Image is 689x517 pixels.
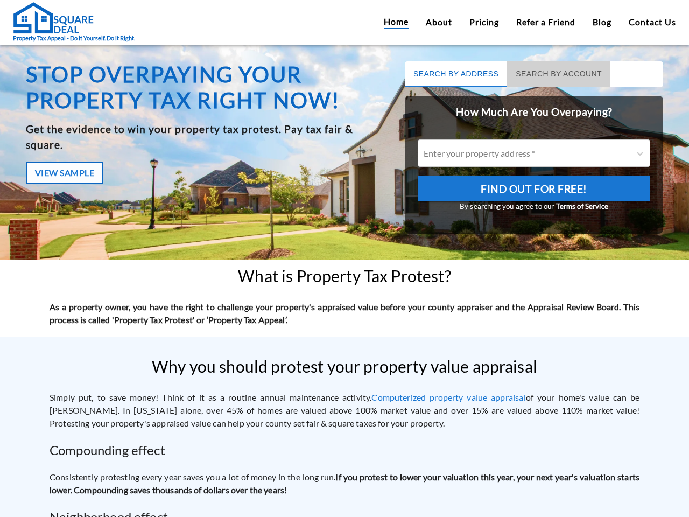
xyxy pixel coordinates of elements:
[556,202,608,211] a: Terms of Service
[593,16,611,29] a: Blog
[13,2,94,34] img: Square Deal
[371,392,525,402] a: Computerized property value appraisal
[50,441,639,460] h2: Compounding effect
[26,61,392,113] h1: Stop overpaying your property tax right now!
[418,176,650,201] button: Find Out For Free!
[50,302,639,325] strong: As a property owner, you have the right to challenge your property's appraised value before your ...
[405,61,507,87] button: Search by Address
[384,15,409,29] a: Home
[469,16,499,29] a: Pricing
[405,96,663,129] h2: How Much Are You Overpaying?
[26,123,353,151] b: Get the evidence to win your property tax protest. Pay tax fair & square.
[26,162,103,184] button: View Sample
[507,61,610,87] button: Search by Account
[418,201,650,212] small: By searching you agree to our
[238,267,451,285] h2: What is Property Tax Protest?
[516,16,575,29] a: Refer a Friend
[50,391,639,430] p: Simply put, to save money! Think of it as a routine annual maintenance activity. of your home's v...
[426,16,452,29] a: About
[13,2,135,43] a: Property Tax Appeal - Do it Yourself. Do it Right.
[152,357,537,376] h2: Why you should protest your property value appraisal
[629,16,676,29] a: Contact Us
[481,180,587,198] span: Find Out For Free!
[50,471,639,497] p: Consistently protesting every year saves you a lot of money in the long run.
[50,472,639,495] strong: If you protest to lower your valuation this year, your next year's valuation starts lower. Compou...
[405,61,663,87] div: basic tabs example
